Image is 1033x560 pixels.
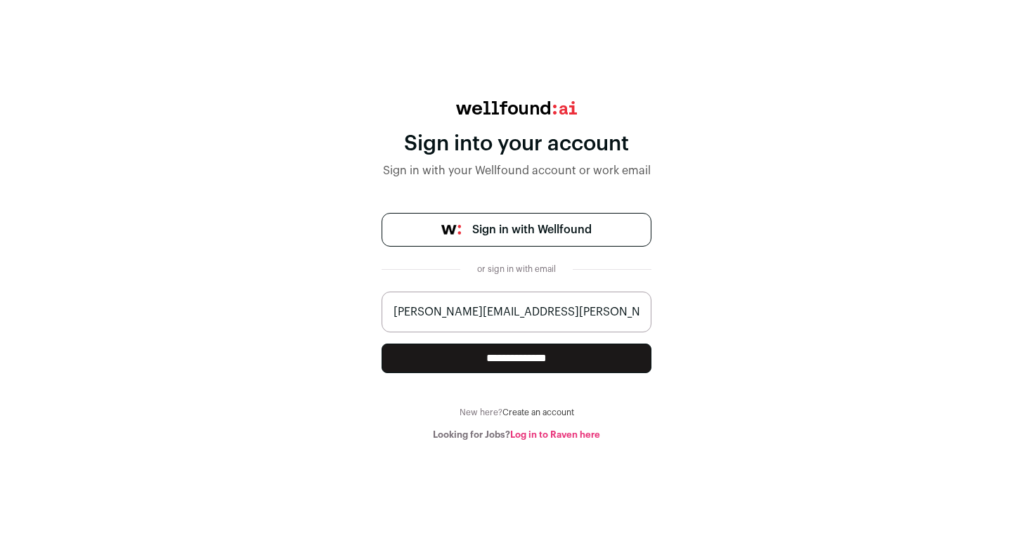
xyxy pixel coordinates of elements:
div: New here? [382,407,651,418]
span: Sign in with Wellfound [472,221,592,238]
div: Sign into your account [382,131,651,157]
input: name@work-email.com [382,292,651,332]
img: wellfound-symbol-flush-black-fb3c872781a75f747ccb3a119075da62bfe97bd399995f84a933054e44a575c4.png [441,225,461,235]
div: or sign in with email [472,263,561,275]
a: Log in to Raven here [510,430,600,439]
div: Sign in with your Wellfound account or work email [382,162,651,179]
div: Looking for Jobs? [382,429,651,441]
a: Sign in with Wellfound [382,213,651,247]
img: wellfound:ai [456,101,577,115]
a: Create an account [502,408,574,417]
